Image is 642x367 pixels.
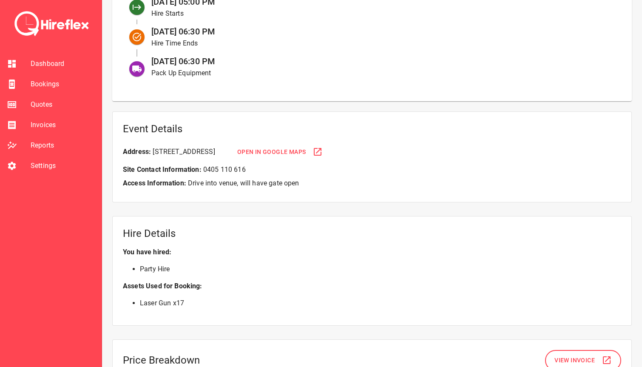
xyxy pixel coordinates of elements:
[123,178,621,188] p: Drive into venue, will have gate open
[123,165,202,174] b: Site Contact Information:
[151,38,608,48] p: Hire Time Ends
[151,68,608,78] p: Pack Up Equipment
[554,355,595,366] span: View Invoice
[31,161,95,171] span: Settings
[31,120,95,130] span: Invoices
[151,9,608,19] p: Hire Starts
[123,179,186,187] b: Access Information:
[31,140,95,151] span: Reports
[123,227,621,240] h5: Hire Details
[140,264,621,274] li: Party Hire
[123,165,621,175] p: 0405 110 616
[123,281,621,291] p: Assets Used for Booking:
[123,122,621,136] h5: Event Details
[151,26,215,37] span: [DATE] 06:30 PM
[229,142,332,162] button: Open in Google Maps
[140,298,621,308] li: Laser Gun x 17
[151,56,215,66] span: [DATE] 06:30 PM
[31,79,95,89] span: Bookings
[237,147,306,157] span: Open in Google Maps
[123,353,200,367] h5: Price Breakdown
[123,147,215,157] div: [STREET_ADDRESS]
[31,59,95,69] span: Dashboard
[123,148,151,156] b: Address:
[123,247,621,257] p: You have hired:
[31,100,95,110] span: Quotes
